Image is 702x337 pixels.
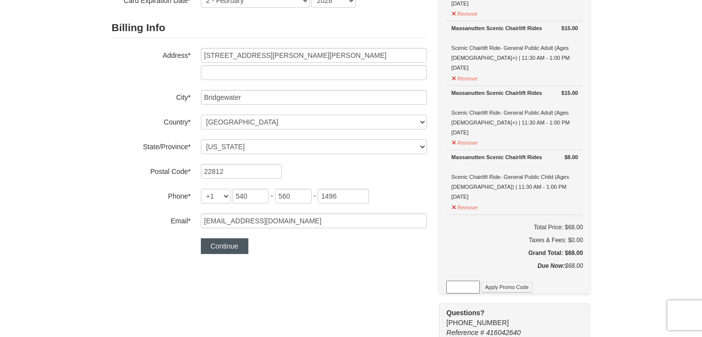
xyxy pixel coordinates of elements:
h2: Billing Info [112,18,427,38]
input: xxx [232,189,269,204]
span: 416042640 [486,329,521,337]
div: Taxes & Fees: $0.00 [446,235,583,245]
label: Email* [112,213,191,226]
strong: Due Now: [537,262,564,269]
span: [PHONE_NUMBER] [446,308,572,327]
button: Remove [451,200,478,212]
label: Country* [112,115,191,127]
strong: Questions? [446,309,484,317]
strong: $15.00 [562,23,578,33]
span: - [271,192,273,200]
div: Scenic Chairlift Ride- General Public Adult (Ages [DEMOGRAPHIC_DATA]+) | 11:30 AM - 1:00 PM [DATE] [451,88,578,137]
button: Remove [451,6,478,19]
div: Massanutten Scenic Chairlift Rides [451,23,578,33]
label: Phone* [112,189,191,201]
div: Massanutten Scenic Chairlift Rides [451,152,578,162]
div: Scenic Chairlift Ride- General Public Adult (Ages [DEMOGRAPHIC_DATA]+) | 11:30 AM - 1:00 PM [DATE] [451,23,578,73]
label: Postal Code* [112,164,191,176]
input: xxx [275,189,312,204]
button: Continue [201,238,248,254]
h5: Grand Total: $68.00 [446,248,583,258]
input: Billing Info [201,48,427,63]
button: Remove [451,71,478,84]
h6: Total Price: $68.00 [446,222,583,232]
div: Scenic Chairlift Ride- General Public Child (Ages [DEMOGRAPHIC_DATA]) | 11:30 AM - 1:00 PM [DATE] [451,152,578,202]
button: Remove [451,135,478,148]
label: City* [112,90,191,102]
div: $68.00 [446,261,583,281]
div: Massanutten Scenic Chairlift Rides [451,88,578,98]
strong: $15.00 [562,88,578,98]
input: Postal Code [201,164,282,179]
label: State/Province* [112,139,191,152]
span: Reference # [446,329,484,337]
input: City [201,90,427,105]
button: Apply Promo Code [481,282,532,293]
label: Address* [112,48,191,60]
span: - [314,192,316,200]
strong: $8.00 [564,152,578,162]
input: Email [201,213,427,228]
input: xxxx [318,189,369,204]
